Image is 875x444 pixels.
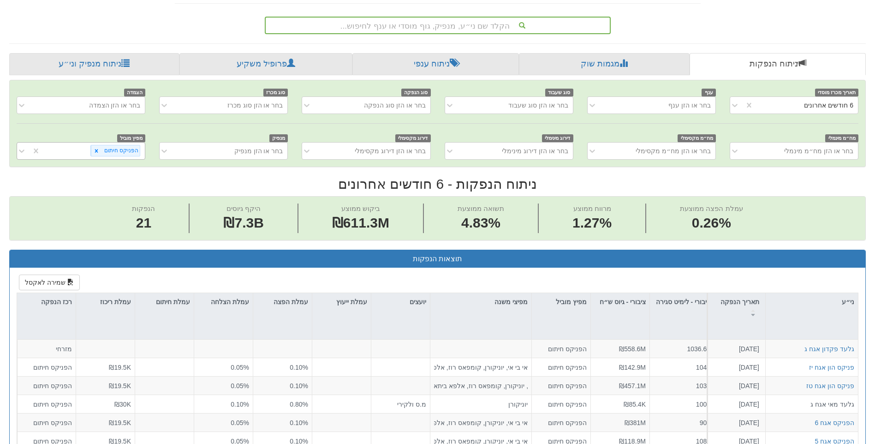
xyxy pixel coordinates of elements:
button: הפניקס אגח 6 [815,418,854,427]
span: תאריך מכרז מוסדי [815,89,858,96]
div: 6 חודשים אחרונים [804,101,853,110]
div: [DATE] [711,418,759,427]
span: ₪19.5K [109,364,131,371]
div: 0.05% [198,363,249,372]
span: מח״מ מינמלי [825,134,858,142]
div: הפניקס חיתום [536,381,587,390]
div: תאריך הנפקה [708,293,765,321]
div: 1037 [654,381,710,390]
div: בחר או הזן סוג מכרז [227,101,283,110]
div: הפניקס חיתום [536,400,587,409]
span: הנפקות [132,204,155,212]
div: הפניקס חיתום [536,418,587,427]
span: דירוג מינימלי [542,134,573,142]
div: מפיצי משנה [430,293,531,311]
div: יועצים [371,293,430,311]
div: 905 [654,418,710,427]
span: ₪611.3M [332,215,389,230]
button: פניקס הון אגח יז [809,363,854,372]
div: אי בי אי, יוניקורן, קומפאס רוז, אלפא ביתא [434,363,528,372]
span: עמלת הפצה ממוצעת [680,204,743,212]
div: [DATE] [711,400,759,409]
a: ניתוח מנפיק וני״ע [9,53,179,75]
span: ענף [702,89,716,96]
span: סוג שעבוד [545,89,573,96]
span: ₪19.5K [109,419,131,426]
div: בחר או הזן הצמדה [89,101,141,110]
div: עמלת הפצה [253,293,312,311]
div: בחר או הזן מח״מ מינמלי [784,146,853,156]
span: ₪19.5K [109,382,131,390]
button: שמירה לאקסל [19,275,80,290]
div: 1041 [654,363,710,372]
span: תשואה ממוצעת [458,204,504,212]
a: מגמות שוק [519,53,690,75]
span: היקף גיוסים [226,204,261,212]
div: הפניקס חיתום [536,344,587,354]
div: אי בי אי, יוניקורן, קומפאס רוז, אלפא ביתא [434,418,528,427]
span: מנפיק [269,134,288,142]
span: 21 [132,213,155,233]
div: יוניקורן [434,400,528,409]
div: [DATE] [711,363,759,372]
span: ₪30K [114,401,131,408]
span: ₪558.6M [619,345,646,353]
div: הפניקס חיתום [21,381,72,390]
a: פרופיל משקיע [179,53,352,75]
div: אי בי אי, יוניקורן, קומפאס רוז, אלפא ביתא [454,381,548,390]
button: פניקס הון אגח טז [806,381,854,390]
div: 0.10% [198,400,249,409]
span: ₪85.4K [624,401,646,408]
span: 1.27% [572,213,612,233]
span: ₪142.9M [619,364,646,371]
div: בחר או הזן דירוג מינימלי [502,146,568,156]
a: ניתוח ענפי [352,53,519,75]
div: בחר או הזן סוג שעבוד [508,101,568,110]
div: מזרחי [21,344,72,354]
div: 1036.62 [654,344,710,354]
div: הפניקס חיתום [21,363,72,372]
div: 0.05% [198,418,249,427]
div: 0.10% [257,418,308,427]
div: הפניקס חיתום [21,418,72,427]
span: מפיץ מוביל [117,134,146,142]
div: הפניקס חיתום [21,400,72,409]
div: ציבורי - לימיט סגירה [650,293,714,321]
span: ₪7.3B [223,215,263,230]
div: בחר או הזן מח״מ מקסימלי [636,146,711,156]
div: 1000 [654,400,710,409]
div: בחר או הזן דירוג מקסימלי [355,146,426,156]
div: בחר או הזן ענף [668,101,711,110]
span: ביקוש ממוצע [341,204,380,212]
button: גלעד פקדון אגח ג [804,344,854,354]
span: מרווח ממוצע [573,204,611,212]
div: מ.ס ולקירי [375,400,426,409]
div: רכז הנפקה [17,293,76,311]
div: בחר או הזן סוג הנפקה [364,101,426,110]
div: הקלד שם ני״ע, מנפיק, גוף מוסדי או ענף לחיפוש... [266,18,610,33]
div: הפניקס חיתום [536,363,587,372]
div: עמלת חיתום [135,293,194,311]
span: דירוג מקסימלי [395,134,431,142]
div: 0.10% [257,363,308,372]
div: עמלת הצלחה [194,293,253,311]
span: סוג הנפקה [401,89,431,96]
div: 0.10% [257,381,308,390]
div: גלעד מאי אגח ג [769,400,854,409]
span: ₪457.1M [619,382,646,390]
span: מח״מ מקסימלי [678,134,716,142]
span: ₪381M [625,419,646,426]
div: ציבורי - גיוס ש״ח [591,293,649,321]
span: סוג מכרז [263,89,288,96]
div: [DATE] [711,381,759,390]
div: מפיץ מוביל [532,293,590,311]
div: 0.05% [198,381,249,390]
div: בחר או הזן מנפיק [234,146,283,156]
a: ניתוח הנפקות [690,53,866,75]
div: [DATE] [711,344,759,354]
div: הפניקס חיתום [101,145,140,156]
h2: ניתוח הנפקות - 6 חודשים אחרונים [9,176,866,192]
